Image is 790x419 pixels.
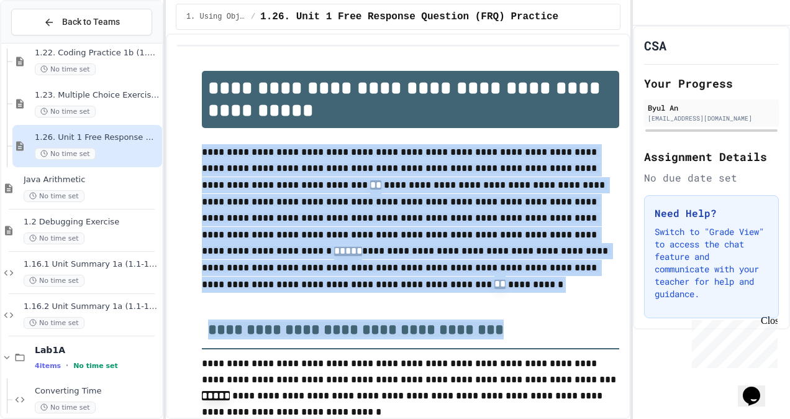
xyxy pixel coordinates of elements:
span: No time set [73,362,118,370]
span: No time set [35,106,96,117]
span: / [251,12,255,22]
span: 1. Using Objects and Methods [186,12,246,22]
span: Java Arithmetic [24,175,160,185]
span: No time set [35,402,96,413]
span: 1.26. Unit 1 Free Response Question (FRQ) Practice [260,9,558,24]
h3: Need Help? [655,206,768,221]
span: Lab1A [35,344,160,356]
div: [EMAIL_ADDRESS][DOMAIN_NAME] [648,114,775,123]
button: Back to Teams [11,9,152,35]
span: 1.26. Unit 1 Free Response Question (FRQ) Practice [35,132,160,143]
p: Switch to "Grade View" to access the chat feature and communicate with your teacher for help and ... [655,226,768,300]
span: No time set [24,317,84,329]
span: Converting Time [35,386,160,397]
span: 1.16.1 Unit Summary 1a (1.1-1.6) [24,259,160,270]
span: 1.23. Multiple Choice Exercises for Unit 1b (1.9-1.15) [35,90,160,101]
h2: Your Progress [644,75,779,92]
div: Chat with us now!Close [5,5,86,79]
span: • [66,361,68,371]
span: 4 items [35,362,61,370]
span: No time set [24,275,84,287]
h1: CSA [644,37,666,54]
span: No time set [24,190,84,202]
div: Byul An [648,102,775,113]
h2: Assignment Details [644,148,779,165]
span: 1.16.2 Unit Summary 1a (1.1-1.6) [24,302,160,312]
span: Back to Teams [62,16,120,29]
span: No time set [35,148,96,160]
iframe: chat widget [687,315,778,368]
iframe: chat widget [738,369,778,407]
div: No due date set [644,170,779,185]
span: 1.22. Coding Practice 1b (1.7-1.15) [35,48,160,58]
span: 1.2 Debugging Exercise [24,217,160,228]
span: No time set [35,63,96,75]
span: No time set [24,233,84,244]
